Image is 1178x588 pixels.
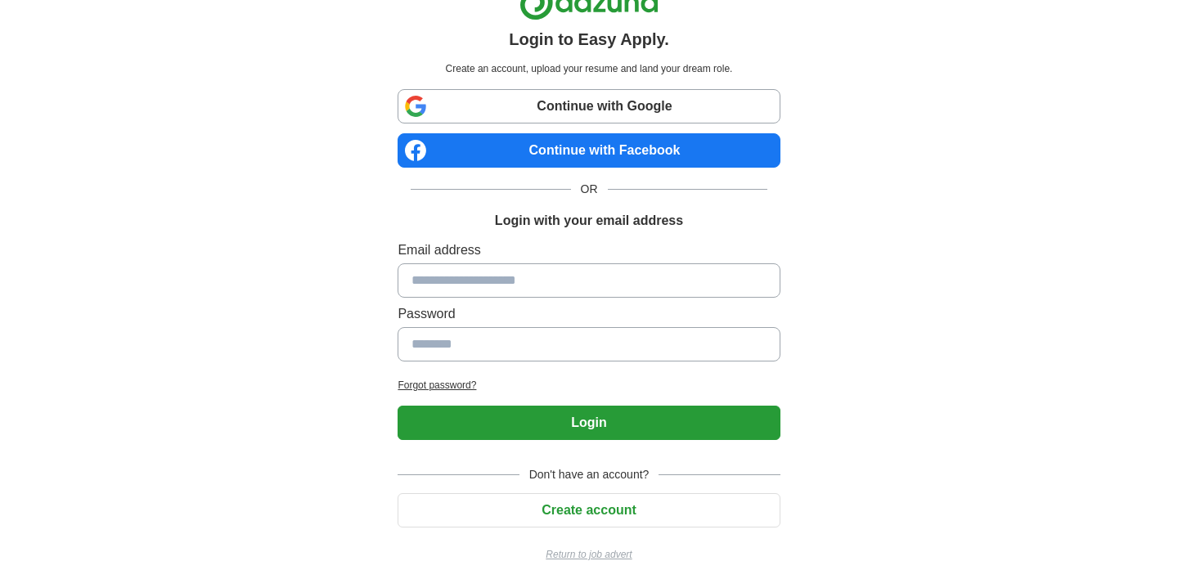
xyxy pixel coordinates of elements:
button: Login [398,406,780,440]
a: Forgot password? [398,378,780,393]
a: Continue with Facebook [398,133,780,168]
a: Create account [398,503,780,517]
label: Email address [398,240,780,260]
p: Create an account, upload your resume and land your dream role. [401,61,776,76]
h1: Login with your email address [495,211,683,231]
button: Create account [398,493,780,527]
h1: Login to Easy Apply. [509,27,669,52]
a: Return to job advert [398,547,780,562]
span: OR [571,181,608,198]
label: Password [398,304,780,324]
span: Don't have an account? [519,466,659,483]
a: Continue with Google [398,89,780,123]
